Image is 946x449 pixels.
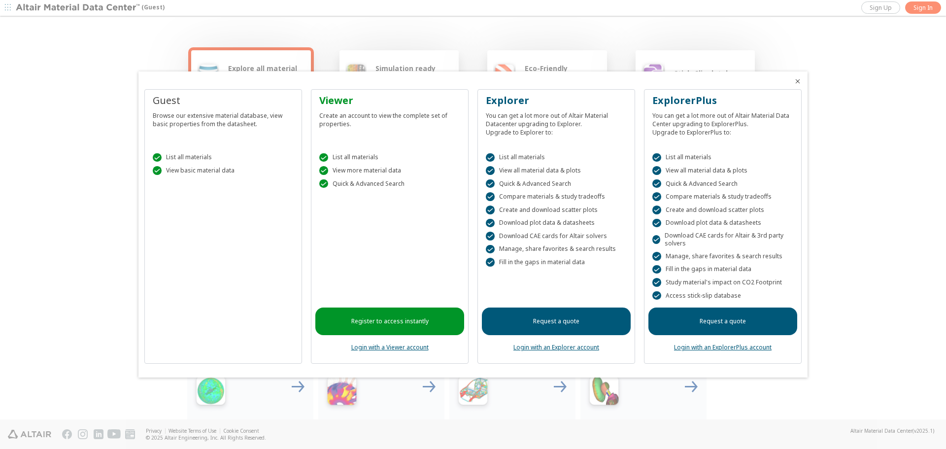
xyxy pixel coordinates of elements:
[486,206,495,214] div: 
[794,77,802,85] button: Close
[319,179,328,188] div: 
[513,343,599,351] a: Login with an Explorer account
[486,107,627,137] div: You can get a lot more out of Altair Material Datacenter upgrading to Explorer. Upgrade to Explor...
[652,153,661,162] div: 
[486,179,495,188] div: 
[652,278,661,287] div: 
[652,278,793,287] div: Study material's impact on CO2 Footprint
[486,206,627,214] div: Create and download scatter plots
[486,94,627,107] div: Explorer
[486,192,627,201] div: Compare materials & study tradeoffs
[652,252,661,261] div: 
[652,153,793,162] div: List all materials
[652,166,661,175] div: 
[486,166,627,175] div: View all material data & plots
[652,179,793,188] div: Quick & Advanced Search
[153,107,294,128] div: Browse our extensive material database, view basic properties from the datasheet.
[319,94,460,107] div: Viewer
[486,179,627,188] div: Quick & Advanced Search
[486,166,495,175] div: 
[319,166,328,175] div: 
[315,308,464,335] a: Register to access instantly
[486,258,627,267] div: Fill in the gaps in material data
[652,166,793,175] div: View all material data & plots
[652,94,793,107] div: ExplorerPlus
[486,153,495,162] div: 
[652,291,793,300] div: Access stick-slip database
[648,308,797,335] a: Request a quote
[652,252,793,261] div: Manage, share favorites & search results
[486,219,495,228] div: 
[153,166,162,175] div: 
[319,153,460,162] div: List all materials
[319,107,460,128] div: Create an account to view the complete set of properties.
[652,235,660,244] div: 
[652,265,661,274] div: 
[652,179,661,188] div: 
[486,258,495,267] div: 
[652,232,793,247] div: Download CAE cards for Altair & 3rd party solvers
[319,179,460,188] div: Quick & Advanced Search
[486,232,495,241] div: 
[486,153,627,162] div: List all materials
[486,219,627,228] div: Download plot data & datasheets
[652,291,661,300] div: 
[319,166,460,175] div: View more material data
[652,107,793,137] div: You can get a lot more out of Altair Material Data Center upgrading to ExplorerPlus. Upgrade to E...
[652,206,661,214] div: 
[153,166,294,175] div: View basic material data
[652,206,793,214] div: Create and download scatter plots
[482,308,631,335] a: Request a quote
[652,219,793,228] div: Download plot data & datasheets
[486,192,495,201] div: 
[153,153,294,162] div: List all materials
[652,265,793,274] div: Fill in the gaps in material data
[486,245,495,254] div: 
[652,219,661,228] div: 
[351,343,429,351] a: Login with a Viewer account
[153,153,162,162] div: 
[486,245,627,254] div: Manage, share favorites & search results
[652,192,661,201] div: 
[486,232,627,241] div: Download CAE cards for Altair solvers
[652,192,793,201] div: Compare materials & study tradeoffs
[674,343,772,351] a: Login with an ExplorerPlus account
[153,94,294,107] div: Guest
[319,153,328,162] div: 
